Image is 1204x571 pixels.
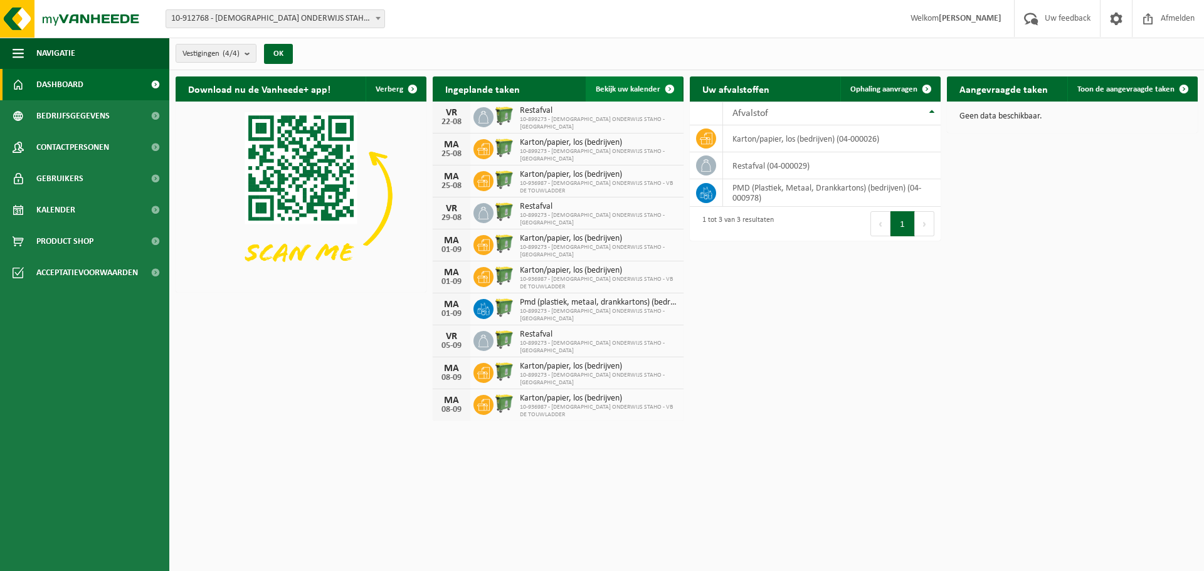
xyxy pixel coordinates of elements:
count: (4/4) [223,50,240,58]
a: Toon de aangevraagde taken [1067,76,1196,102]
img: WB-0770-HPE-GN-50 [494,393,515,414]
td: restafval (04-000029) [723,152,941,179]
span: Pmd (plastiek, metaal, drankkartons) (bedrijven) [520,298,677,308]
span: Acceptatievoorwaarden [36,257,138,288]
div: 25-08 [439,182,464,191]
div: 01-09 [439,246,464,254]
div: MA [439,364,464,374]
span: Karton/papier, los (bedrijven) [520,266,677,276]
span: Restafval [520,202,677,212]
span: Bekijk uw kalender [596,85,660,93]
div: MA [439,300,464,310]
div: MA [439,236,464,246]
img: WB-0770-HPE-GN-50 [494,201,515,223]
div: MA [439,172,464,182]
span: Karton/papier, los (bedrijven) [520,362,677,372]
img: WB-0770-HPE-GN-50 [494,105,515,127]
td: karton/papier, los (bedrijven) (04-000026) [723,125,941,152]
h2: Uw afvalstoffen [690,76,782,101]
span: 10-936987 - [DEMOGRAPHIC_DATA] ONDERWIJS STAHO - VB DE TOUWLADDER [520,180,677,195]
span: Toon de aangevraagde taken [1077,85,1175,93]
div: 05-09 [439,342,464,350]
img: WB-0770-HPE-GN-50 [494,265,515,286]
span: Gebruikers [36,163,83,194]
div: MA [439,140,464,150]
div: MA [439,268,464,278]
img: WB-0770-HPE-GN-50 [494,137,515,159]
span: 10-936987 - [DEMOGRAPHIC_DATA] ONDERWIJS STAHO - VB DE TOUWLADDER [520,276,677,291]
div: 1 tot 3 van 3 resultaten [696,210,774,238]
span: Karton/papier, los (bedrijven) [520,138,677,148]
span: 10-936987 - [DEMOGRAPHIC_DATA] ONDERWIJS STAHO - VB DE TOUWLADDER [520,404,677,419]
div: VR [439,332,464,342]
span: 10-899273 - [DEMOGRAPHIC_DATA] ONDERWIJS STAHO - [GEOGRAPHIC_DATA] [520,244,677,259]
span: Contactpersonen [36,132,109,163]
h2: Download nu de Vanheede+ app! [176,76,343,101]
span: Kalender [36,194,75,226]
a: Bekijk uw kalender [586,76,682,102]
span: Ophaling aanvragen [850,85,917,93]
h2: Ingeplande taken [433,76,532,101]
span: 10-912768 - KATHOLIEK ONDERWIJS STAHO - STADEN [166,9,385,28]
h2: Aangevraagde taken [947,76,1060,101]
span: Verberg [376,85,403,93]
button: Verberg [366,76,425,102]
button: Previous [870,211,890,236]
button: Next [915,211,934,236]
td: PMD (Plastiek, Metaal, Drankkartons) (bedrijven) (04-000978) [723,179,941,207]
span: Karton/papier, los (bedrijven) [520,170,677,180]
div: 01-09 [439,278,464,286]
button: 1 [890,211,915,236]
div: VR [439,108,464,118]
span: Karton/papier, los (bedrijven) [520,394,677,404]
span: 10-899273 - [DEMOGRAPHIC_DATA] ONDERWIJS STAHO - [GEOGRAPHIC_DATA] [520,148,677,163]
span: Restafval [520,106,677,116]
div: 01-09 [439,310,464,318]
button: OK [264,44,293,64]
img: WB-0770-HPE-GN-50 [494,329,515,350]
span: 10-899273 - [DEMOGRAPHIC_DATA] ONDERWIJS STAHO - [GEOGRAPHIC_DATA] [520,116,677,131]
div: 22-08 [439,118,464,127]
span: 10-899273 - [DEMOGRAPHIC_DATA] ONDERWIJS STAHO - [GEOGRAPHIC_DATA] [520,372,677,387]
div: VR [439,204,464,214]
button: Vestigingen(4/4) [176,44,256,63]
span: 10-899273 - [DEMOGRAPHIC_DATA] ONDERWIJS STAHO - [GEOGRAPHIC_DATA] [520,308,677,323]
img: WB-0770-HPE-GN-50 [494,233,515,254]
div: 29-08 [439,214,464,223]
span: Vestigingen [182,45,240,63]
span: Restafval [520,330,677,340]
div: MA [439,396,464,406]
span: 10-912768 - KATHOLIEK ONDERWIJS STAHO - STADEN [166,10,384,28]
img: WB-0770-HPE-GN-50 [494,169,515,191]
span: Product Shop [36,226,93,257]
img: WB-0770-HPE-GN-50 [494,297,515,318]
span: Karton/papier, los (bedrijven) [520,234,677,244]
img: Download de VHEPlus App [176,102,426,290]
div: 08-09 [439,406,464,414]
strong: [PERSON_NAME] [939,14,1001,23]
p: Geen data beschikbaar. [959,112,1185,121]
span: 10-899273 - [DEMOGRAPHIC_DATA] ONDERWIJS STAHO - [GEOGRAPHIC_DATA] [520,340,677,355]
span: Afvalstof [732,108,768,118]
div: 25-08 [439,150,464,159]
div: 08-09 [439,374,464,382]
span: Dashboard [36,69,83,100]
a: Ophaling aanvragen [840,76,939,102]
span: Bedrijfsgegevens [36,100,110,132]
span: Navigatie [36,38,75,69]
span: 10-899273 - [DEMOGRAPHIC_DATA] ONDERWIJS STAHO - [GEOGRAPHIC_DATA] [520,212,677,227]
img: WB-0770-HPE-GN-50 [494,361,515,382]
